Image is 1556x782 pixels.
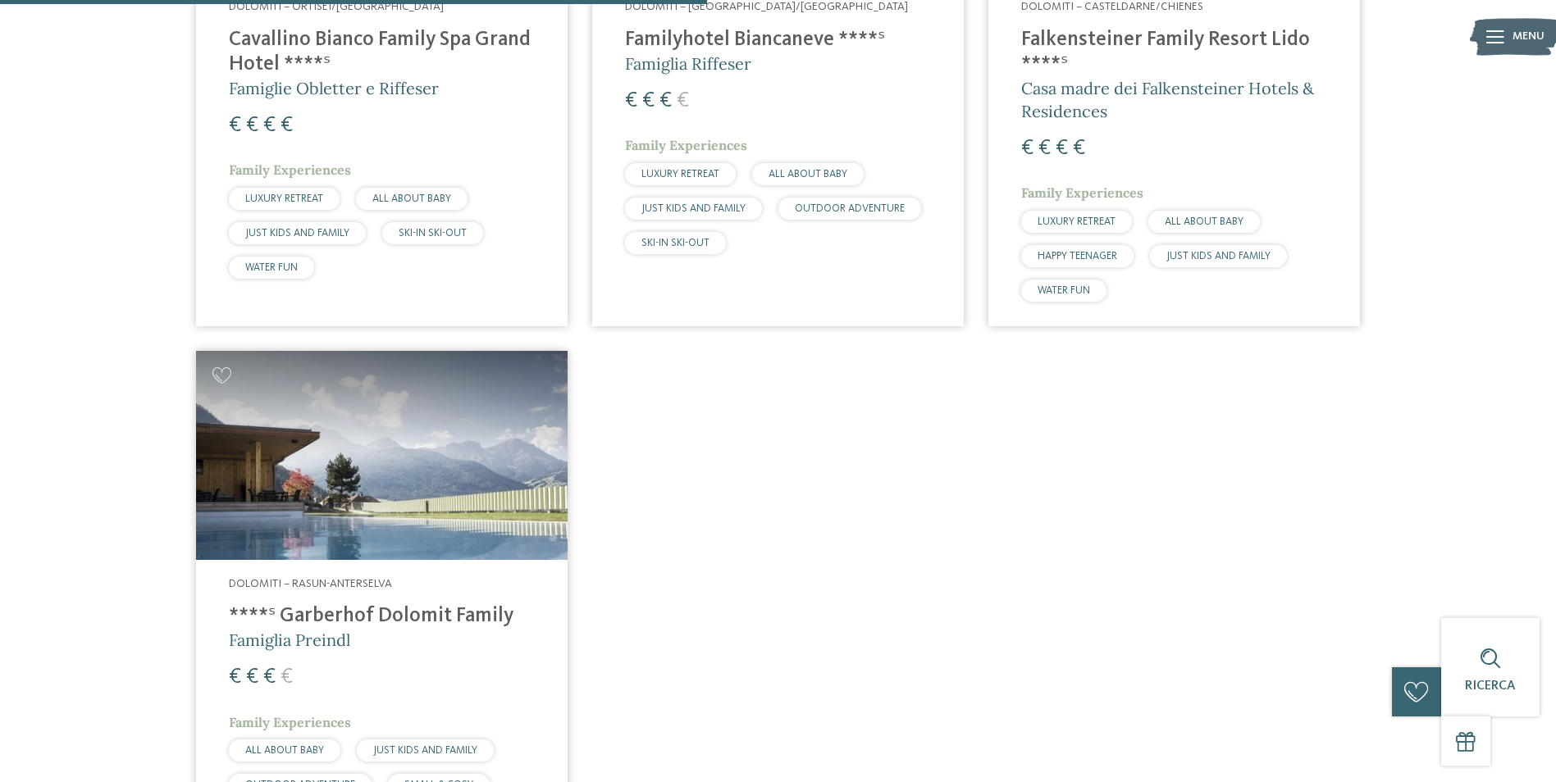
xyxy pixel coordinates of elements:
[1056,138,1068,159] span: €
[659,90,672,111] span: €
[1021,28,1327,77] h4: Falkensteiner Family Resort Lido ****ˢ
[229,1,444,12] span: Dolomiti – Ortisei/[GEOGRAPHIC_DATA]
[1021,78,1314,121] span: Casa madre dei Falkensteiner Hotels & Residences
[245,262,298,273] span: WATER FUN
[1465,680,1516,693] span: Ricerca
[245,745,324,756] span: ALL ABOUT BABY
[229,78,439,98] span: Famiglie Obletter e Riffeser
[625,53,751,74] span: Famiglia Riffeser
[246,115,258,136] span: €
[229,714,351,730] span: Family Experiences
[677,90,689,111] span: €
[642,90,655,111] span: €
[1021,1,1203,12] span: Dolomiti – Casteldarne/Chienes
[372,193,451,204] span: ALL ABOUT BABY
[281,666,293,688] span: €
[229,604,535,629] h4: ****ˢ Garberhof Dolomit Family
[263,115,276,136] span: €
[373,745,477,756] span: JUST KIDS AND FAMILY
[1166,251,1271,261] span: JUST KIDS AND FAMILY
[641,169,719,180] span: LUXURY RETREAT
[795,203,905,214] span: OUTDOOR ADVENTURE
[641,238,710,248] span: SKI-IN SKI-OUT
[229,115,241,136] span: €
[1038,138,1051,159] span: €
[229,578,392,589] span: Dolomiti – Rasun-Anterselva
[245,228,349,239] span: JUST KIDS AND FAMILY
[625,1,908,12] span: Dolomiti – [GEOGRAPHIC_DATA]/[GEOGRAPHIC_DATA]
[1021,138,1034,159] span: €
[246,666,258,688] span: €
[245,193,323,204] span: LUXURY RETREAT
[399,228,467,239] span: SKI-IN SKI-OUT
[1038,285,1090,296] span: WATER FUN
[196,351,568,560] img: Cercate un hotel per famiglie? Qui troverete solo i migliori!
[263,666,276,688] span: €
[229,161,351,178] span: Family Experiences
[641,203,746,214] span: JUST KIDS AND FAMILY
[229,28,535,77] h4: Cavallino Bianco Family Spa Grand Hotel ****ˢ
[281,115,293,136] span: €
[1021,184,1143,201] span: Family Experiences
[625,28,931,52] h4: Familyhotel Biancaneve ****ˢ
[1165,216,1243,227] span: ALL ABOUT BABY
[229,630,350,650] span: Famiglia Preindl
[1038,216,1116,227] span: LUXURY RETREAT
[1038,251,1117,261] span: HAPPY TEENAGER
[229,666,241,688] span: €
[625,90,637,111] span: €
[625,137,747,153] span: Family Experiences
[769,169,847,180] span: ALL ABOUT BABY
[1073,138,1085,159] span: €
